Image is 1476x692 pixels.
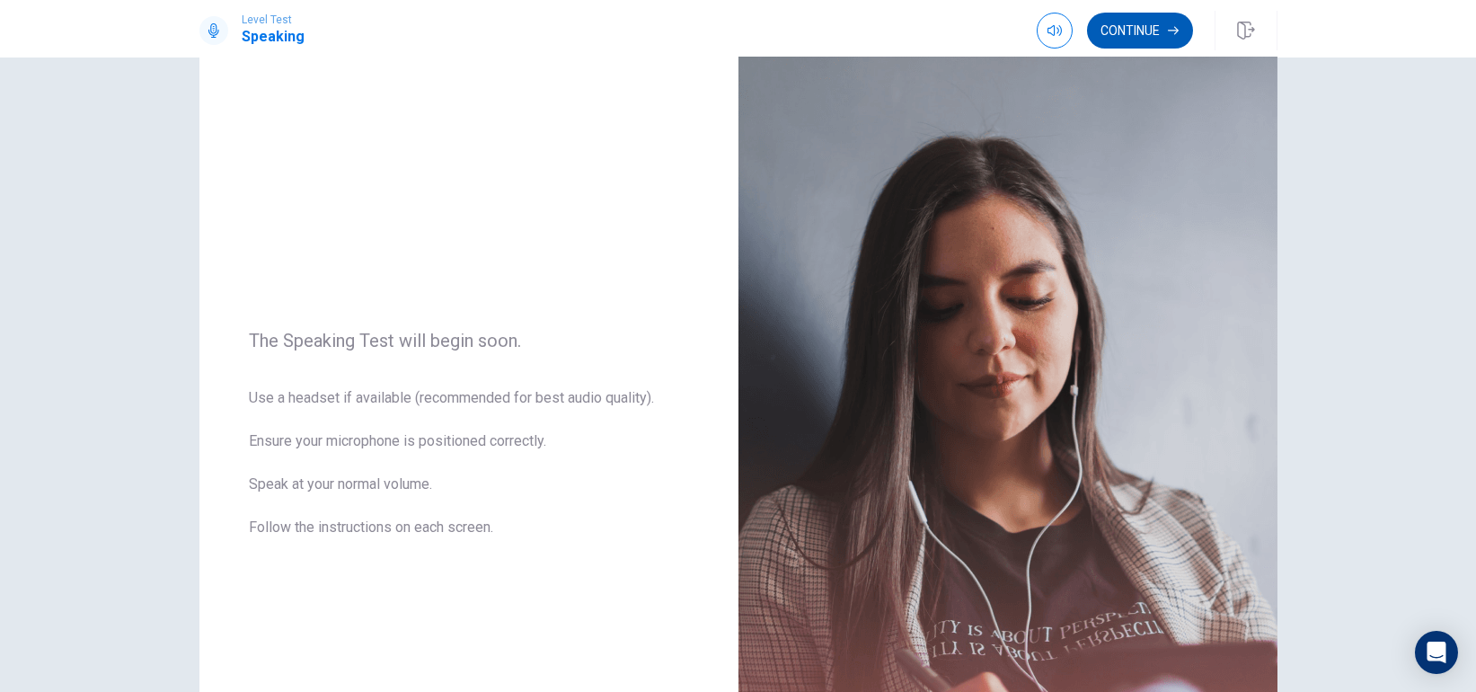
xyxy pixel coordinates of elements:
[243,13,305,26] span: Level Test
[1087,13,1193,49] button: Continue
[1415,631,1458,674] div: Open Intercom Messenger
[250,330,688,351] span: The Speaking Test will begin soon.
[243,26,305,48] h1: Speaking
[250,387,688,560] span: Use a headset if available (recommended for best audio quality). Ensure your microphone is positi...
